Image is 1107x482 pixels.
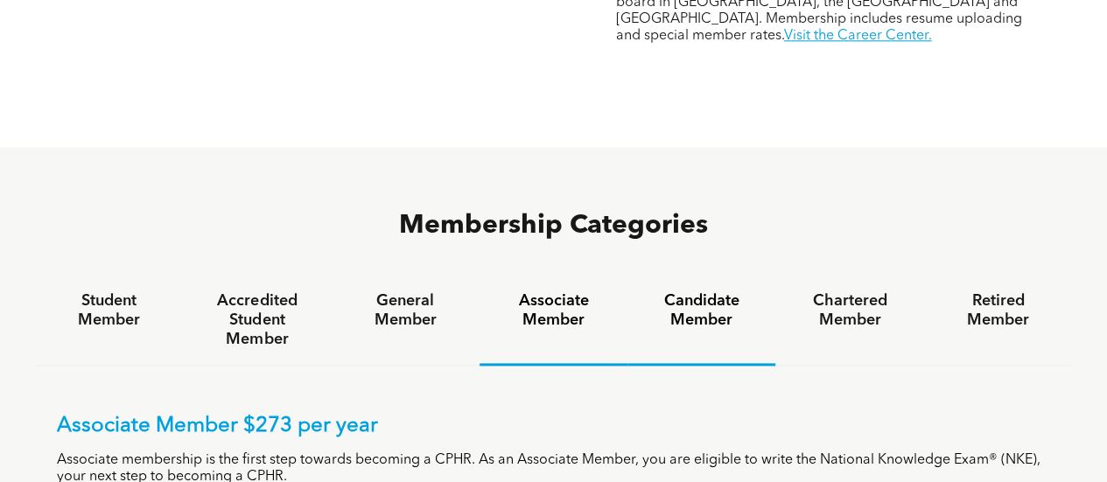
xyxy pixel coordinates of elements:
[399,213,708,239] span: Membership Categories
[791,291,907,330] h4: Chartered Member
[940,291,1056,330] h4: Retired Member
[643,291,760,330] h4: Candidate Member
[495,291,612,330] h4: Associate Member
[57,414,1050,439] p: Associate Member $273 per year
[51,291,167,330] h4: Student Member
[347,291,464,330] h4: General Member
[783,29,931,43] a: Visit the Career Center.
[199,291,315,349] h4: Accredited Student Member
